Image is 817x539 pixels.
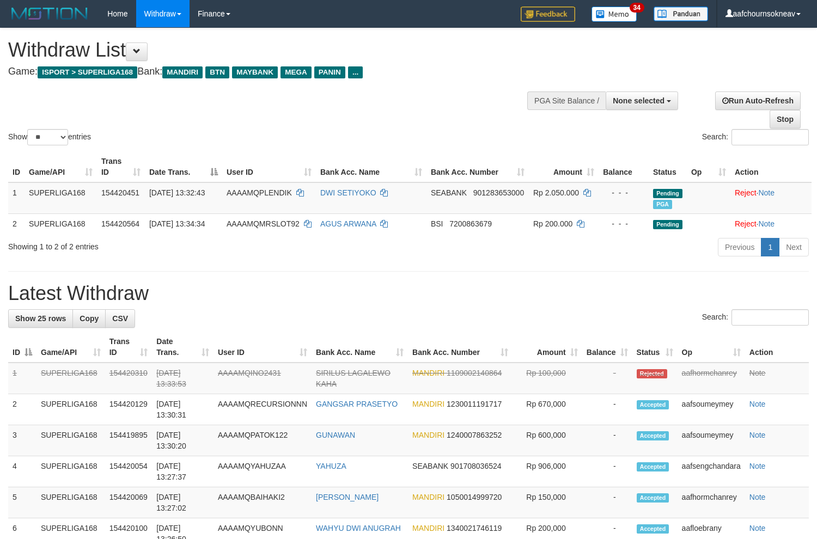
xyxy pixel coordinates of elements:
[527,91,606,110] div: PGA Site Balance /
[730,182,812,214] td: ·
[749,400,766,408] a: Note
[25,213,97,234] td: SUPERLIGA168
[770,110,801,128] a: Stop
[473,188,524,197] span: Copy 901283653000 to clipboard
[316,431,355,439] a: GUNAWAN
[450,462,501,470] span: Copy 901708036524 to clipboard
[606,91,678,110] button: None selected
[162,66,203,78] span: MANDIRI
[653,220,682,229] span: Pending
[447,431,502,439] span: Copy 1240007863252 to clipboard
[36,363,105,394] td: SUPERLIGA168
[447,493,502,501] span: Copy 1050014999720 to clipboard
[105,394,153,425] td: 154420129
[678,456,745,487] td: aafsengchandara
[320,219,376,228] a: AGUS ARWANA
[15,314,66,323] span: Show 25 rows
[149,219,205,228] span: [DATE] 13:34:34
[582,487,632,518] td: -
[312,332,408,363] th: Bank Acc. Name: activate to sort column ascending
[749,462,766,470] a: Note
[637,524,669,534] span: Accepted
[749,524,766,532] a: Note
[447,524,502,532] span: Copy 1340021746119 to clipboard
[731,309,809,326] input: Search:
[749,431,766,439] a: Note
[529,151,599,182] th: Amount: activate to sort column ascending
[36,425,105,456] td: SUPERLIGA168
[653,200,672,209] span: Marked by aafsengchandara
[745,332,809,363] th: Action
[36,456,105,487] td: SUPERLIGA168
[149,188,205,197] span: [DATE] 13:32:43
[214,394,312,425] td: AAAAMQRECURSIONNN
[105,425,153,456] td: 154419895
[80,314,99,323] span: Copy
[412,431,444,439] span: MANDIRI
[36,332,105,363] th: Game/API: activate to sort column ascending
[205,66,229,78] span: BTN
[735,188,757,197] a: Reject
[637,493,669,503] span: Accepted
[38,66,137,78] span: ISPORT > SUPERLIGA168
[637,462,669,471] span: Accepted
[8,394,36,425] td: 2
[761,238,779,256] a: 1
[449,219,492,228] span: Copy 7200863679 to clipboard
[447,400,502,408] span: Copy 1230011191717 to clipboard
[513,425,582,456] td: Rp 600,000
[408,332,513,363] th: Bank Acc. Number: activate to sort column ascending
[426,151,529,182] th: Bank Acc. Number: activate to sort column ascending
[758,219,775,228] a: Note
[599,151,649,182] th: Balance
[603,187,644,198] div: - - -
[214,425,312,456] td: AAAAMQPATOK122
[227,219,300,228] span: AAAAMQMRSLOT92
[152,456,214,487] td: [DATE] 13:27:37
[152,394,214,425] td: [DATE] 13:30:31
[592,7,637,22] img: Button%20Memo.svg
[412,400,444,408] span: MANDIRI
[678,394,745,425] td: aafsoumeymey
[637,400,669,409] span: Accepted
[431,219,443,228] span: BSI
[152,425,214,456] td: [DATE] 13:30:20
[412,369,444,377] span: MANDIRI
[678,487,745,518] td: aafhormchanrey
[232,66,278,78] span: MAYBANK
[678,363,745,394] td: aafhormchanrey
[412,524,444,532] span: MANDIRI
[412,493,444,501] span: MANDIRI
[314,66,345,78] span: PANIN
[447,369,502,377] span: Copy 1109002140864 to clipboard
[36,487,105,518] td: SUPERLIGA168
[513,363,582,394] td: Rp 100,000
[101,219,139,228] span: 154420564
[105,456,153,487] td: 154420054
[145,151,222,182] th: Date Trans.: activate to sort column descending
[316,369,391,388] a: SIRILUS LAGALEWO KAHA
[653,189,682,198] span: Pending
[702,309,809,326] label: Search:
[678,332,745,363] th: Op: activate to sort column ascending
[8,213,25,234] td: 2
[8,5,91,22] img: MOTION_logo.png
[649,151,687,182] th: Status
[316,400,398,408] a: GANGSAR PRASETYO
[513,456,582,487] td: Rp 906,000
[152,363,214,394] td: [DATE] 13:33:53
[637,431,669,440] span: Accepted
[749,369,766,377] a: Note
[412,462,448,470] span: SEABANK
[214,332,312,363] th: User ID: activate to sort column ascending
[8,129,91,145] label: Show entries
[8,151,25,182] th: ID
[8,283,809,304] h1: Latest Withdraw
[8,456,36,487] td: 4
[152,487,214,518] td: [DATE] 13:27:02
[152,332,214,363] th: Date Trans.: activate to sort column ascending
[730,151,812,182] th: Action
[105,363,153,394] td: 154420310
[316,493,379,501] a: [PERSON_NAME]
[348,66,363,78] span: ...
